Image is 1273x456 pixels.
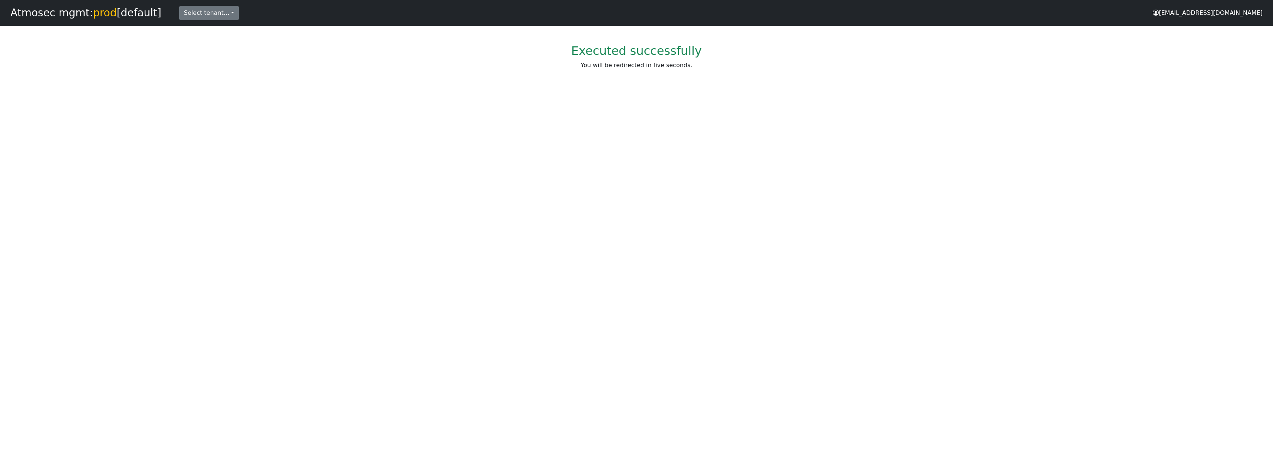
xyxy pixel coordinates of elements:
span: prod [93,7,117,19]
h1: Atmosec mgmt: [default] [10,7,161,19]
div: [EMAIL_ADDRESS][DOMAIN_NAME] [1153,9,1263,17]
p: You will be redirected in five seconds. [4,61,1269,70]
h2: Executed successfully [4,44,1269,58]
button: Select tenant… [179,6,239,20]
a: Atmosec mgmt:prod[default] [10,7,161,19]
